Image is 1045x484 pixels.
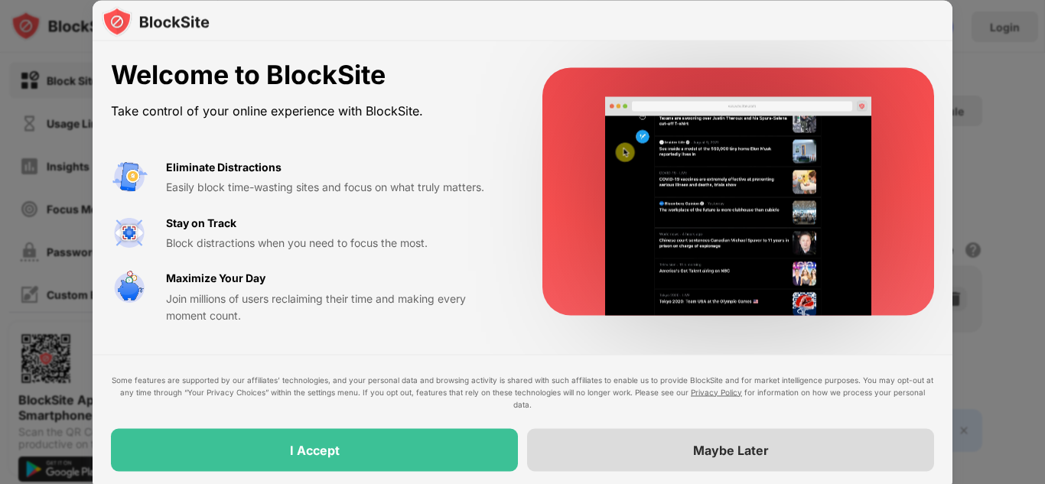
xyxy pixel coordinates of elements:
div: Block distractions when you need to focus the most. [166,234,506,251]
img: value-safe-time.svg [111,270,148,307]
div: Eliminate Distractions [166,158,282,175]
div: Maybe Later [693,442,769,457]
div: Take control of your online experience with BlockSite. [111,99,506,122]
div: Stay on Track [166,214,236,231]
img: logo-blocksite.svg [102,6,210,37]
img: value-avoid-distractions.svg [111,158,148,195]
div: Maximize Your Day [166,270,265,287]
a: Privacy Policy [691,387,742,396]
img: value-focus.svg [111,214,148,251]
div: Some features are supported by our affiliates’ technologies, and your personal data and browsing ... [111,373,934,410]
div: Welcome to BlockSite [111,60,506,91]
div: Easily block time-wasting sites and focus on what truly matters. [166,179,506,196]
div: Join millions of users reclaiming their time and making every moment count. [166,290,506,324]
div: I Accept [290,442,340,457]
